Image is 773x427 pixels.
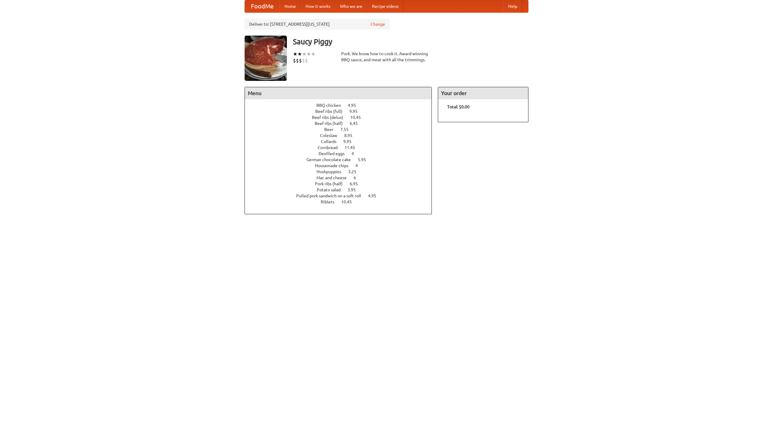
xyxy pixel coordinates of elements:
span: 6 [354,175,362,180]
span: Beef ribs (half) [315,121,349,126]
span: Pork ribs (half) [315,181,349,186]
span: 4 [351,151,360,156]
span: Beef ribs (delux) [312,115,349,120]
a: Coleslaw 8.95 [320,133,364,138]
a: BBQ chicken 4.95 [316,103,367,108]
span: 4 [355,163,364,168]
span: Riblets [321,199,340,204]
span: Pulled pork sandwich on a soft roll [296,193,367,198]
span: Beef ribs (full) [315,109,348,114]
li: ★ [293,51,297,57]
li: $ [293,57,296,64]
a: FoodMe [245,0,280,12]
span: 3.95 [348,187,362,192]
span: 4.95 [348,103,362,108]
span: Cornbread [318,145,344,150]
h3: Saucy Piggy [293,36,528,48]
a: Recipe videos [367,0,403,12]
span: Mac and cheese [316,175,353,180]
li: ★ [306,51,311,57]
span: Beer [324,127,339,132]
span: 9.95 [349,109,364,114]
a: Beef ribs (delux) 10.45 [312,115,372,120]
img: angular.jpg [245,36,287,81]
li: $ [296,57,299,64]
a: Beef ribs (full) 9.95 [315,109,369,114]
a: Change [370,21,385,27]
div: Deliver to: [STREET_ADDRESS][US_STATE] [245,19,390,30]
span: Hushpuppies [316,169,347,174]
span: 10.45 [350,115,367,120]
a: Devilled eggs 4 [319,151,365,156]
li: ★ [297,51,302,57]
span: 7.55 [340,127,354,132]
a: Collards 9.95 [321,139,363,144]
b: Total: $0.00 [447,104,470,109]
li: $ [299,57,302,64]
div: Pork. We know how to cook it. Award-winning BBQ sauce, and meat with all the trimmings. [341,51,432,63]
a: Riblets 10.45 [321,199,363,204]
h4: Your order [438,87,528,99]
a: Beer 7.55 [324,127,360,132]
li: $ [302,57,305,64]
span: German chocolate cake [306,157,357,162]
a: Help [503,0,522,12]
a: Pork ribs (half) 6.95 [315,181,369,186]
a: Potato salad 3.95 [317,187,367,192]
li: ★ [302,51,306,57]
a: Home [280,0,301,12]
span: BBQ chicken [316,103,347,108]
h4: Menu [245,87,431,99]
span: 11.45 [345,145,361,150]
a: Housemade chips 4 [315,163,369,168]
a: Cornbread 11.45 [318,145,366,150]
span: 8.95 [344,133,358,138]
a: How it works [301,0,335,12]
span: 5.95 [358,157,372,162]
span: 10.45 [341,199,358,204]
span: Coleslaw [320,133,343,138]
a: Who we are [335,0,367,12]
a: German chocolate cake 5.95 [306,157,377,162]
span: 6.45 [350,121,364,126]
a: Pulled pork sandwich on a soft roll 4.95 [296,193,387,198]
span: Potato salad [317,187,347,192]
li: $ [305,57,308,64]
span: 9.95 [343,139,358,144]
span: Devilled eggs [319,151,351,156]
span: 3.25 [348,169,362,174]
a: Mac and cheese 6 [316,175,367,180]
li: ★ [311,51,316,57]
a: Hushpuppies 3.25 [316,169,367,174]
span: Collards [321,139,342,144]
span: Housemade chips [315,163,354,168]
a: Beef ribs (half) 6.45 [315,121,369,126]
span: 4.95 [368,193,382,198]
span: 6.95 [350,181,364,186]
